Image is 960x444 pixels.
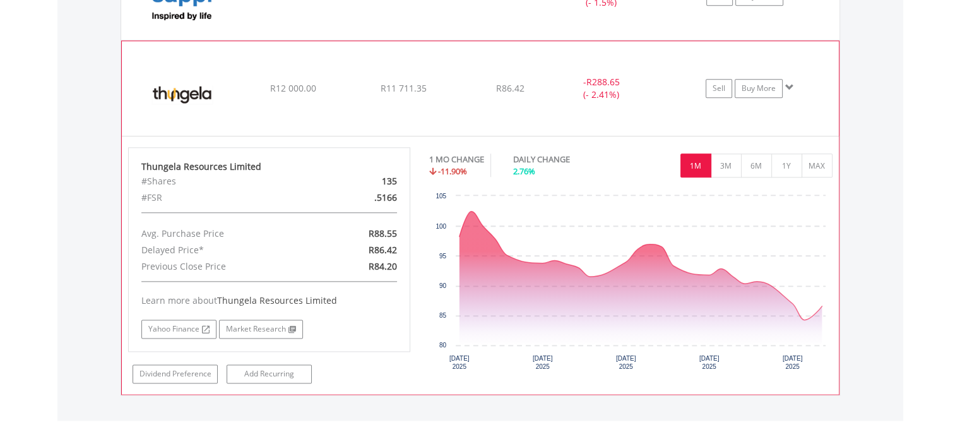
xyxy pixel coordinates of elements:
img: EQU.ZA.TGA.png [128,57,237,133]
button: 1M [680,153,711,177]
div: Delayed Price* [132,242,315,258]
text: [DATE] 2025 [699,355,720,370]
div: Chart. Highcharts interactive chart. [429,189,833,379]
div: .5166 [315,189,406,206]
div: 135 [315,173,406,189]
text: [DATE] 2025 [533,355,553,370]
a: Buy More [735,79,783,98]
div: 1 MO CHANGE [429,153,484,165]
span: R288.65 [586,76,619,88]
span: Thungela Resources Limited [217,294,337,306]
button: 6M [741,153,772,177]
span: R11 711.35 [380,82,426,94]
div: Previous Close Price [132,258,315,275]
a: Sell [706,79,732,98]
text: 90 [439,282,447,289]
svg: Interactive chart [429,189,832,379]
a: Add Recurring [227,364,312,383]
span: R86.42 [496,82,524,94]
span: R12 000.00 [270,82,316,94]
div: #FSR [132,189,315,206]
text: [DATE] 2025 [449,355,470,370]
text: 85 [439,312,447,319]
text: 95 [439,253,447,260]
a: Yahoo Finance [141,320,216,339]
button: 1Y [771,153,802,177]
text: 100 [436,223,446,230]
button: 3M [711,153,742,177]
a: Dividend Preference [133,364,218,383]
span: R86.42 [369,244,397,256]
div: Avg. Purchase Price [132,225,315,242]
div: DAILY CHANGE [513,153,614,165]
span: R88.55 [369,227,397,239]
div: - (- 2.41%) [554,76,648,101]
text: [DATE] 2025 [783,355,803,370]
a: Market Research [219,320,303,339]
div: #Shares [132,173,315,189]
span: 2.76% [513,165,535,177]
button: MAX [802,153,833,177]
div: Learn more about [141,294,398,307]
text: 80 [439,342,447,349]
text: 105 [436,193,446,200]
span: R84.20 [369,260,397,272]
span: -11.90% [438,165,467,177]
text: [DATE] 2025 [616,355,636,370]
div: Thungela Resources Limited [141,160,398,173]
